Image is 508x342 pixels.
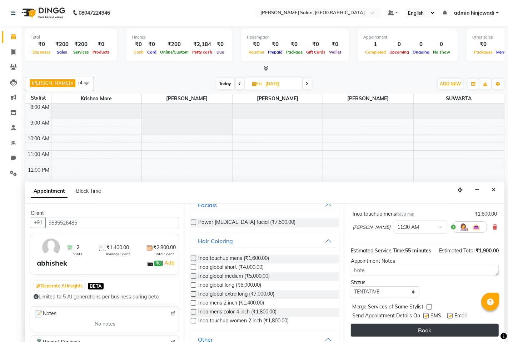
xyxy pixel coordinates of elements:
span: Petty cash [190,50,214,55]
b: 08047224946 [79,3,110,23]
div: ₹200 [71,40,91,49]
div: 0 [431,40,452,49]
span: Ongoing [411,50,431,55]
div: abhishek [37,258,67,268]
div: 0 [388,40,411,49]
button: Close [488,185,499,196]
span: ₹1,400.00 [106,244,129,251]
span: Inoa touchup women 2 inch (₹1,800.00) [198,317,289,326]
div: ₹1,600.00 [474,210,497,218]
span: Merge Services of Same Stylist [352,303,424,312]
span: Prepaid [266,50,284,55]
span: Total Spent [155,251,174,257]
span: Completed [363,50,388,55]
span: Average Spent [106,251,130,257]
a: x [70,80,73,86]
img: logo [18,3,67,23]
div: Redemption [247,34,343,40]
span: SUWARTA [414,94,504,103]
span: [PERSON_NAME] [233,94,323,103]
span: Send Appointment Details On [352,312,420,321]
div: 10:00 AM [26,135,51,142]
span: ₹0 [154,261,162,266]
span: Fri [251,81,264,86]
span: Inoa global extra long (₹7,000.00) [198,290,274,299]
span: Products [91,50,111,55]
span: Inoa global long (₹6,000.00) [198,281,261,290]
div: Appointment Notes [351,257,499,265]
span: ₹1,900.00 [475,247,499,254]
span: Wallet [327,50,343,55]
div: ₹0 [31,40,53,49]
div: ₹0 [284,40,304,49]
span: 2 [76,244,79,251]
div: ₹0 [472,40,494,49]
span: [PERSON_NAME] [142,94,232,103]
span: 30 min [402,212,415,217]
div: Status [351,279,419,286]
div: ₹0 [132,40,145,49]
div: ₹0 [214,40,226,49]
input: Search by Name/Mobile/Email/Code [45,217,179,228]
button: Hair Coloring [194,235,336,247]
div: 11:00 AM [26,151,51,158]
input: 2025-09-05 [264,79,299,89]
span: Today [216,78,234,89]
span: Estimated Service Time: [351,247,405,254]
div: 0 [411,40,431,49]
div: ₹0 [304,40,327,49]
span: SMS [431,312,442,321]
span: krishna more [51,94,142,103]
span: Services [71,50,91,55]
span: No show [431,50,452,55]
div: Inoa touchup mens [353,210,415,218]
div: Limited to 5 AI generations per business during beta. [34,293,176,301]
button: Generate AI Insights [34,281,84,291]
div: Finance [132,34,226,40]
span: Notes [34,310,56,319]
span: admin hinjewadi [454,9,494,17]
img: avatar [41,237,61,258]
span: Inoa global medium (₹5,000.00) [198,272,270,281]
div: Client [31,210,179,217]
span: Due [215,50,226,55]
div: Facials [198,201,217,209]
span: Card [145,50,158,55]
span: | [162,258,176,267]
span: +4 [77,80,88,85]
span: Appointment [31,185,68,198]
span: No notes [95,320,115,328]
div: Total [31,34,111,40]
span: Sales [55,50,69,55]
span: Expenses [31,50,53,55]
div: ₹2,184 [190,40,214,49]
div: ₹200 [53,40,71,49]
span: Power [MEDICAL_DATA] facial (₹7,500.00) [198,218,295,227]
span: Inoa touchup mens (₹1,600.00) [198,255,269,263]
div: ₹0 [91,40,111,49]
span: Online/Custom [158,50,190,55]
span: ADD NEW [440,81,461,86]
div: 1 [363,40,388,49]
span: [PERSON_NAME] [323,94,413,103]
span: Block Time [76,188,101,194]
span: [PERSON_NAME] [353,224,391,231]
a: Add [163,258,176,267]
div: ₹0 [145,40,158,49]
div: Hair Coloring [198,237,233,245]
div: Stylist [25,94,51,102]
button: Facials [194,198,336,211]
span: Inoa mens color 4 inch (₹1,800.00) [198,308,277,317]
span: Upcoming [388,50,411,55]
div: ₹0 [266,40,284,49]
div: 9:00 AM [29,119,51,127]
span: Voucher [247,50,266,55]
button: +91 [31,217,46,228]
span: Visits [73,251,82,257]
span: Inoa global short (₹4,000.00) [198,263,264,272]
span: Package [284,50,304,55]
span: 55 minutes [405,247,432,254]
div: Appointment [363,34,452,40]
div: 8:00 AM [29,104,51,111]
span: Email [455,312,467,321]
